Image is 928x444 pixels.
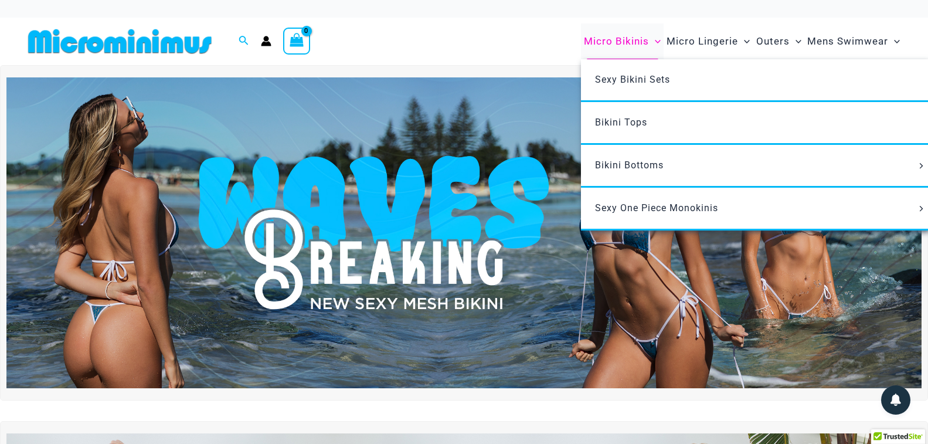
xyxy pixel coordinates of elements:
img: MM SHOP LOGO FLAT [23,28,216,55]
span: Micro Lingerie [667,26,738,56]
span: Bikini Bottoms [595,160,664,171]
span: Mens Swimwear [807,26,888,56]
span: Menu Toggle [790,26,801,56]
a: Search icon link [239,34,249,49]
a: OutersMenu ToggleMenu Toggle [753,23,804,59]
span: Micro Bikinis [584,26,649,56]
span: Menu Toggle [738,26,750,56]
a: Account icon link [261,36,271,46]
a: Micro BikinisMenu ToggleMenu Toggle [581,23,664,59]
span: Outers [756,26,790,56]
span: Menu Toggle [915,206,928,212]
a: View Shopping Cart, empty [283,28,310,55]
span: Sexy One Piece Monokinis [595,202,718,213]
span: Menu Toggle [888,26,900,56]
span: Bikini Tops [595,117,647,128]
a: Mens SwimwearMenu ToggleMenu Toggle [804,23,903,59]
span: Sexy Bikini Sets [595,74,670,85]
nav: Site Navigation [579,22,905,61]
a: Micro LingerieMenu ToggleMenu Toggle [664,23,753,59]
span: Menu Toggle [915,163,928,169]
img: Waves Breaking Ocean Bikini Pack [6,77,922,388]
span: Menu Toggle [649,26,661,56]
